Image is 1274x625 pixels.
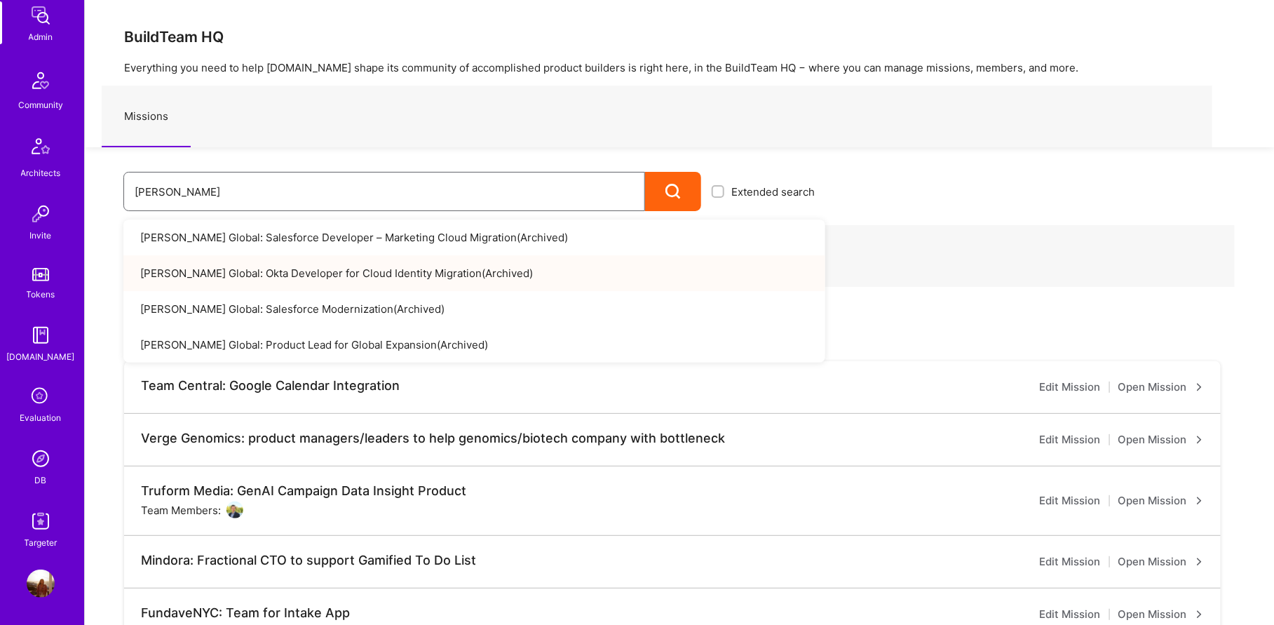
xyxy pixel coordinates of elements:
[731,184,815,199] span: Extended search
[25,535,57,550] div: Targeter
[124,60,1235,75] p: Everything you need to help [DOMAIN_NAME] shape its community of accomplished product builders is...
[27,287,55,302] div: Tokens
[123,327,825,363] a: [PERSON_NAME] Global: Product Lead for Global Expansion(Archived)
[1118,492,1204,509] a: Open Mission
[30,228,52,243] div: Invite
[135,174,634,210] input: What type of mission are you looking for?
[1195,436,1204,444] i: icon ArrowRight
[24,132,57,166] img: Architects
[1195,610,1204,619] i: icon ArrowRight
[27,507,55,535] img: Skill Targeter
[226,502,243,518] img: User Avatar
[141,378,400,394] div: Team Central: Google Calendar Integration
[1040,553,1101,570] a: Edit Mission
[20,410,62,425] div: Evaluation
[141,502,243,518] div: Team Members:
[7,349,75,364] div: [DOMAIN_NAME]
[1040,431,1101,448] a: Edit Mission
[123,255,825,291] a: [PERSON_NAME] Global: Okta Developer for Cloud Identity Migration(Archived)
[1118,553,1204,570] a: Open Mission
[32,268,49,281] img: tokens
[141,431,725,446] div: Verge Genomics: product managers/leaders to help genomics/biotech company with bottleneck
[23,570,58,598] a: User Avatar
[27,321,55,349] img: guide book
[123,220,825,255] a: [PERSON_NAME] Global: Salesforce Developer – Marketing Cloud Migration(Archived)
[141,553,476,568] div: Mindora: Fractional CTO to support Gamified To Do List
[35,473,47,488] div: DB
[21,166,61,180] div: Architects
[27,570,55,598] img: User Avatar
[141,483,466,499] div: Truform Media: GenAI Campaign Data Insight Product
[1118,379,1204,396] a: Open Mission
[1040,606,1101,623] a: Edit Mission
[1118,431,1204,448] a: Open Mission
[123,291,825,327] a: [PERSON_NAME] Global: Salesforce Modernization(Archived)
[1040,492,1101,509] a: Edit Mission
[1040,379,1101,396] a: Edit Mission
[27,1,55,29] img: admin teamwork
[124,28,1235,46] h3: BuildTeam HQ
[1195,383,1204,391] i: icon ArrowRight
[18,98,63,112] div: Community
[665,184,682,200] i: icon Search
[29,29,53,44] div: Admin
[1195,497,1204,505] i: icon ArrowRight
[24,64,57,98] img: Community
[141,605,350,621] div: FundaveNYC: Team for Intake App
[102,86,191,147] a: Missions
[27,384,54,410] i: icon SelectionTeam
[1118,606,1204,623] a: Open Mission
[1195,558,1204,566] i: icon ArrowRight
[27,445,55,473] img: Admin Search
[27,200,55,228] img: Invite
